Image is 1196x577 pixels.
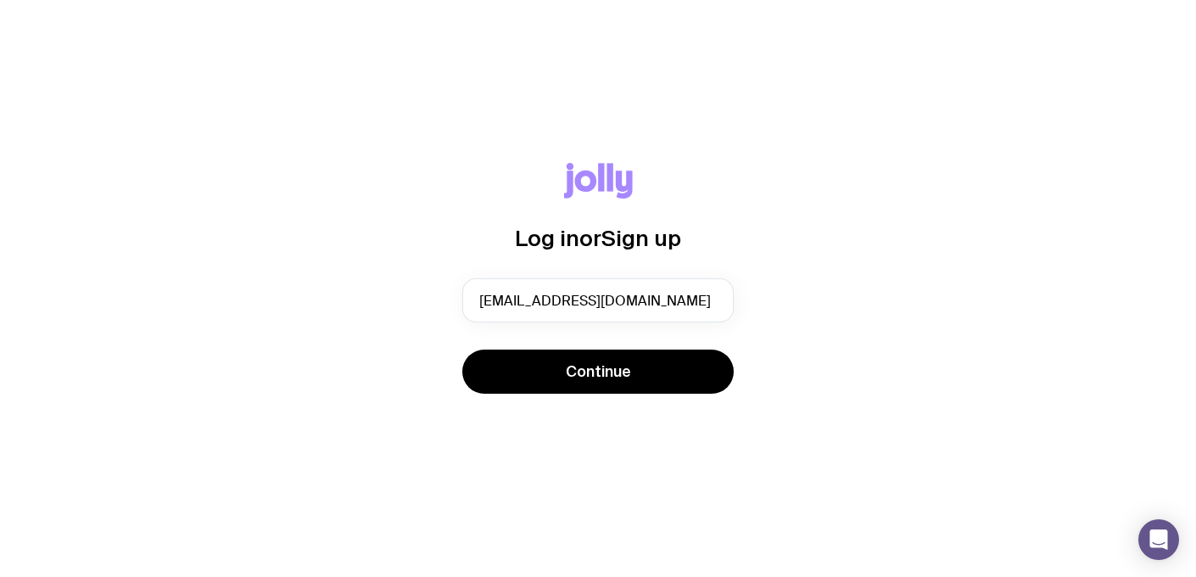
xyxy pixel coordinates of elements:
span: Log in [515,226,579,250]
input: you@email.com [462,278,734,322]
span: or [579,226,601,250]
div: Open Intercom Messenger [1138,519,1179,560]
span: Sign up [601,226,681,250]
span: Continue [566,361,631,382]
keeper-lock: Open Keeper Popup [696,290,717,311]
button: Continue [462,350,734,394]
